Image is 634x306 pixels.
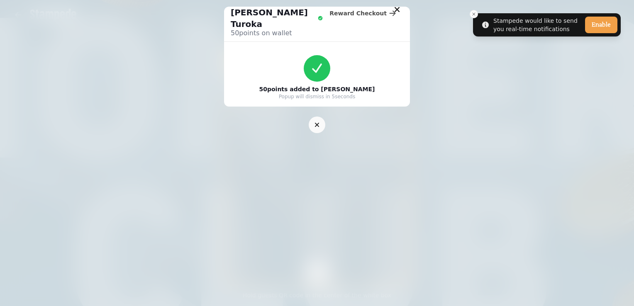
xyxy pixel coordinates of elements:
p: [PERSON_NAME] Turoka [231,7,316,30]
span: Reward Checkout [329,10,387,16]
p: 50 points added to [PERSON_NAME] [259,85,375,93]
p: Popup will dismiss in 5 seconds [279,93,355,100]
p: 50 points on wallet [231,28,323,38]
button: Reward Checkout [323,7,403,20]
